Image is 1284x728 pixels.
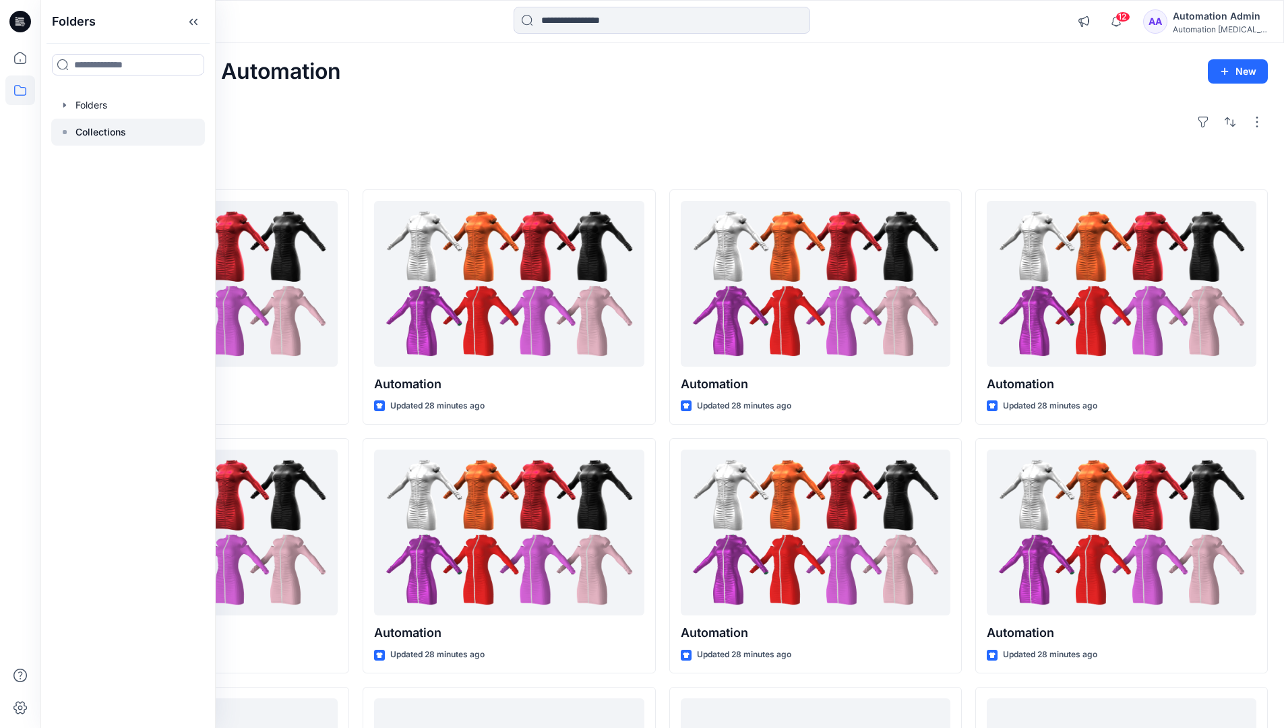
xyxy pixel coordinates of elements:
button: New [1208,59,1268,84]
h4: Styles [57,160,1268,176]
span: 12 [1115,11,1130,22]
p: Updated 28 minutes ago [697,648,791,662]
p: Collections [75,124,126,140]
a: Automation [987,450,1256,616]
p: Automation [374,624,644,642]
p: Automation [987,624,1256,642]
p: Automation [374,375,644,394]
p: Automation [681,624,950,642]
a: Automation [681,201,950,367]
a: Automation [987,201,1256,367]
a: Automation [681,450,950,616]
p: Updated 28 minutes ago [1003,648,1097,662]
p: Automation [681,375,950,394]
p: Automation [987,375,1256,394]
div: Automation Admin [1173,8,1267,24]
div: AA [1143,9,1167,34]
a: Automation [374,450,644,616]
p: Updated 28 minutes ago [697,399,791,413]
p: Updated 28 minutes ago [390,399,485,413]
p: Updated 28 minutes ago [1003,399,1097,413]
div: Automation [MEDICAL_DATA]... [1173,24,1267,34]
a: Automation [374,201,644,367]
p: Updated 28 minutes ago [390,648,485,662]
